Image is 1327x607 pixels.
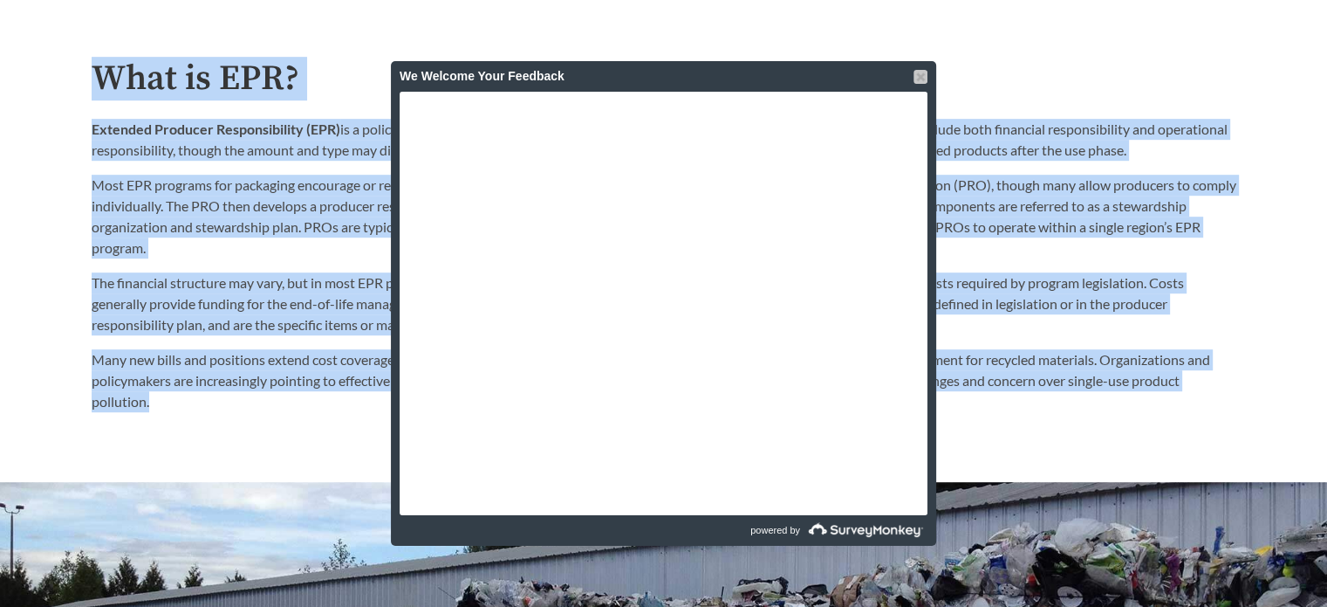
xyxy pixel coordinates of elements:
span: powered by [750,515,800,546]
div: We Welcome Your Feedback [400,61,927,92]
a: powered by [666,515,927,546]
h2: What is EPR? [92,59,1236,99]
p: Many new bills and positions extend cost coverage to include outreach and education, infrastructu... [92,349,1236,412]
p: The financial structure may vary, but in most EPR programs producers pay fees to the PRO. The PRO... [92,272,1236,335]
p: is a policy approach that assigns producers responsibility for the end-of-life of products. This ... [92,119,1236,161]
strong: Extended Producer Responsibility (EPR) [92,121,340,137]
p: Most EPR programs for packaging encourage or require producers of packaging products to join a co... [92,175,1236,259]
